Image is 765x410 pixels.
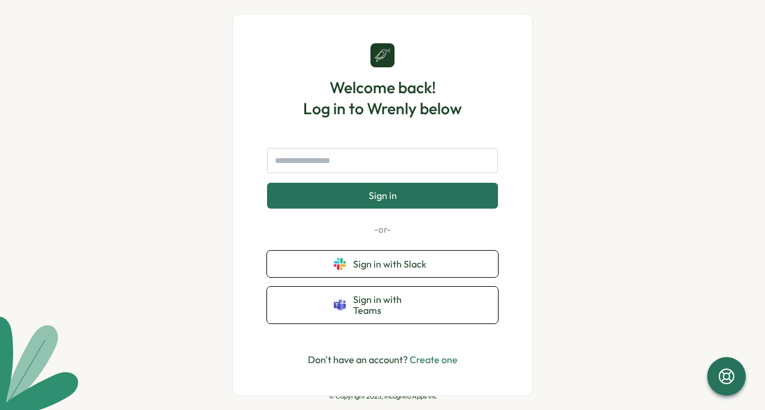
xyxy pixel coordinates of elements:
p: Don't have an account? [308,352,458,367]
span: Sign in with Slack [353,259,431,269]
button: Sign in with Slack [267,251,498,277]
span: Sign in [369,190,397,201]
span: Sign in with Teams [353,294,431,316]
button: Sign in with Teams [267,287,498,323]
p: -or- [267,223,498,236]
h1: Welcome back! Log in to Wrenly below [303,77,462,119]
a: Create one [410,353,458,366]
button: Sign in [267,183,498,208]
p: © Copyright 2025, Incognito Apps Inc [329,393,437,400]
